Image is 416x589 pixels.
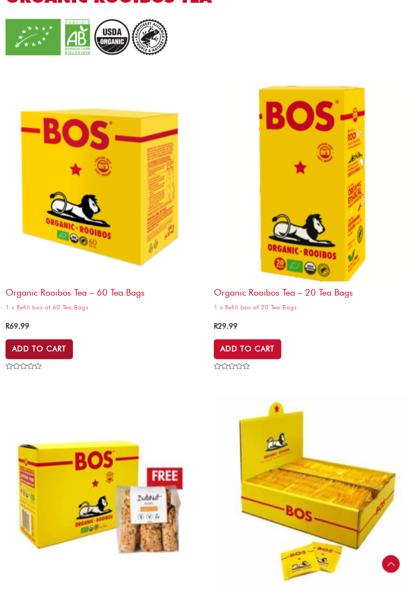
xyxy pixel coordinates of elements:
[6,303,203,312] span: 1 x Refill box of 60 Tea Bags
[6,339,73,359] a: Add to cart: “Organic Rooibos Tea - 60 Tea Bags”
[214,322,238,330] bdi: 29.99
[6,322,9,330] span: R
[214,85,411,282] img: BOS organic rooibos tea 20 tea bags
[6,85,203,282] img: organic rooibos tea 20 tea bags (copy)
[6,322,29,330] bdi: 69.99
[214,303,411,312] span: 1 x Refill box of 20 Tea Bags
[214,322,218,330] span: R
[6,281,203,298] h2: Organic Rooibos Tea – 60 Tea Bags
[214,281,411,298] h2: Organic Rooibos Tea – 20 Tea Bags
[6,85,203,315] a: Organic Rooibos Tea – 60 Tea Bags1 x Refill box of 60 Tea Bags
[214,339,281,359] a: Add to cart: “Organic Rooibos Tea - 20 Tea Bags”
[214,85,411,315] a: Organic Rooibos Tea – 20 Tea Bags1 x Refill box of 20 Tea Bags
[6,19,171,55] img: organic_2.png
